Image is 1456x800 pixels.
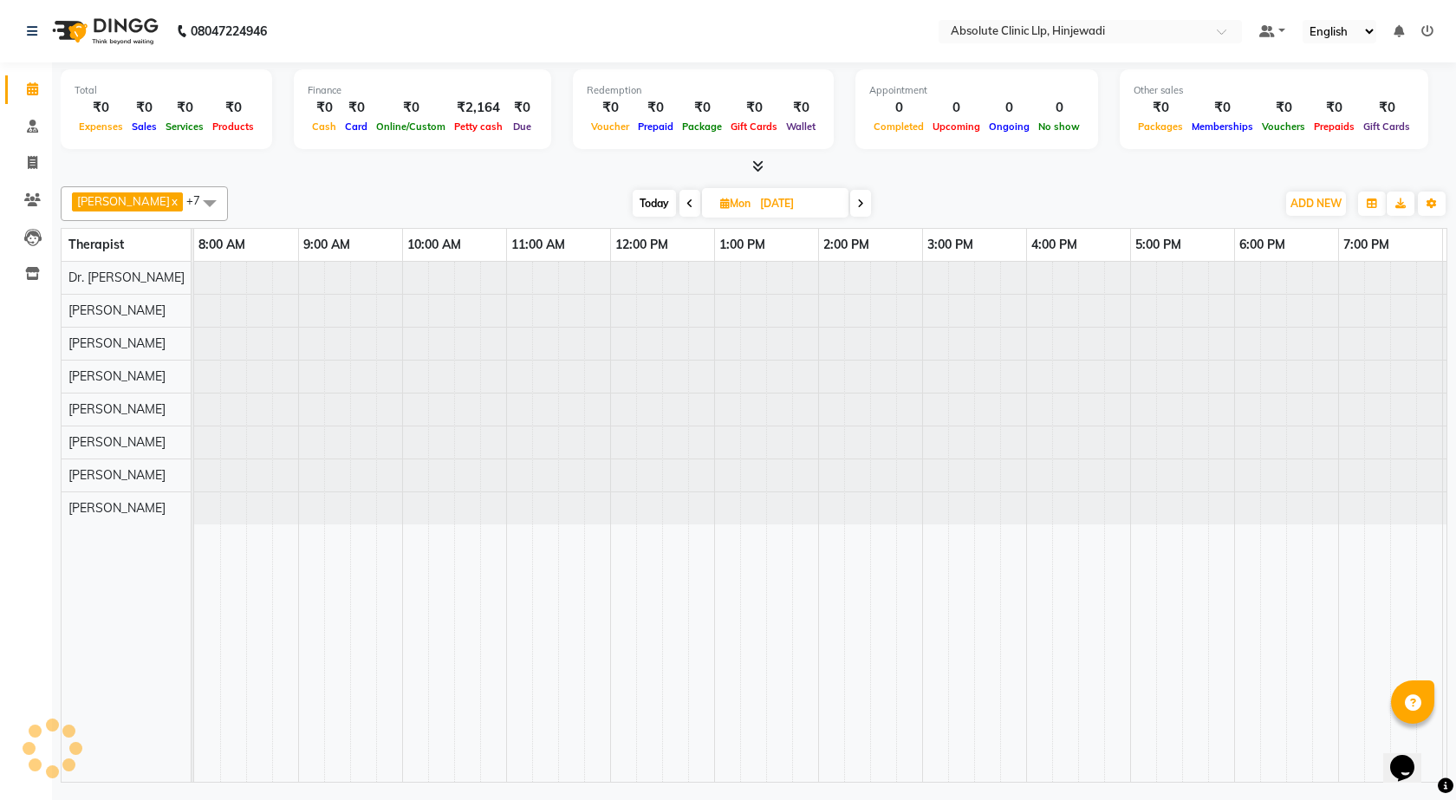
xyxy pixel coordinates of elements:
[450,120,507,133] span: Petty cash
[923,232,978,257] a: 3:00 PM
[1134,120,1187,133] span: Packages
[308,83,537,98] div: Finance
[308,120,341,133] span: Cash
[782,120,820,133] span: Wallet
[403,232,465,257] a: 10:00 AM
[1034,98,1084,118] div: 0
[1258,120,1310,133] span: Vouchers
[68,500,166,516] span: [PERSON_NAME]
[507,98,537,118] div: ₹0
[1290,197,1342,210] span: ADD NEW
[127,120,161,133] span: Sales
[1134,83,1414,98] div: Other sales
[161,120,208,133] span: Services
[161,98,208,118] div: ₹0
[194,232,250,257] a: 8:00 AM
[1134,98,1187,118] div: ₹0
[75,120,127,133] span: Expenses
[869,83,1084,98] div: Appointment
[1027,232,1082,257] a: 4:00 PM
[186,193,213,207] span: +7
[726,98,782,118] div: ₹0
[678,98,726,118] div: ₹0
[127,98,161,118] div: ₹0
[755,191,842,217] input: 2025-09-01
[587,120,634,133] span: Voucher
[633,190,676,217] span: Today
[716,197,755,210] span: Mon
[341,120,372,133] span: Card
[1258,98,1310,118] div: ₹0
[75,83,258,98] div: Total
[68,368,166,384] span: [PERSON_NAME]
[782,98,820,118] div: ₹0
[985,98,1034,118] div: 0
[1310,98,1359,118] div: ₹0
[1339,232,1394,257] a: 7:00 PM
[634,120,678,133] span: Prepaid
[587,83,820,98] div: Redemption
[869,120,928,133] span: Completed
[587,98,634,118] div: ₹0
[68,335,166,351] span: [PERSON_NAME]
[77,194,170,208] span: [PERSON_NAME]
[509,120,536,133] span: Due
[1034,120,1084,133] span: No show
[75,98,127,118] div: ₹0
[68,237,124,252] span: Therapist
[1359,120,1414,133] span: Gift Cards
[678,120,726,133] span: Package
[341,98,372,118] div: ₹0
[634,98,678,118] div: ₹0
[1310,120,1359,133] span: Prepaids
[869,98,928,118] div: 0
[928,98,985,118] div: 0
[450,98,507,118] div: ₹2,164
[68,270,185,285] span: Dr. [PERSON_NAME]
[819,232,874,257] a: 2:00 PM
[1187,98,1258,118] div: ₹0
[170,194,178,208] a: x
[715,232,770,257] a: 1:00 PM
[1383,731,1439,783] iframe: chat widget
[44,7,163,55] img: logo
[208,120,258,133] span: Products
[726,120,782,133] span: Gift Cards
[299,232,354,257] a: 9:00 AM
[308,98,341,118] div: ₹0
[928,120,985,133] span: Upcoming
[611,232,673,257] a: 12:00 PM
[208,98,258,118] div: ₹0
[1131,232,1186,257] a: 5:00 PM
[985,120,1034,133] span: Ongoing
[68,302,166,318] span: [PERSON_NAME]
[372,120,450,133] span: Online/Custom
[1286,192,1346,216] button: ADD NEW
[68,434,166,450] span: [PERSON_NAME]
[68,467,166,483] span: [PERSON_NAME]
[1235,232,1290,257] a: 6:00 PM
[1187,120,1258,133] span: Memberships
[191,7,267,55] b: 08047224946
[507,232,569,257] a: 11:00 AM
[68,401,166,417] span: [PERSON_NAME]
[1359,98,1414,118] div: ₹0
[372,98,450,118] div: ₹0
